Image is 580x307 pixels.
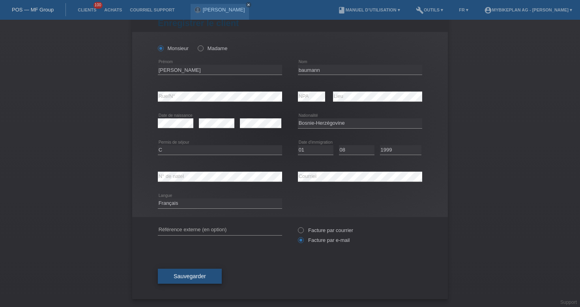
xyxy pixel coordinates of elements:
i: account_circle [484,6,492,14]
label: Facture par courrier [298,227,353,233]
i: build [416,6,424,14]
h1: Enregistrer le client [158,18,422,28]
a: FR ▾ [455,7,472,12]
label: Monsieur [158,45,189,51]
a: Courriel Support [126,7,178,12]
a: Clients [74,7,100,12]
label: Facture par e-mail [298,237,350,243]
input: Facture par e-mail [298,237,303,247]
input: Monsieur [158,45,163,51]
label: Madame [198,45,227,51]
a: POS — MF Group [12,7,54,13]
a: close [246,2,251,7]
a: [PERSON_NAME] [203,7,245,13]
span: 100 [94,2,103,9]
a: account_circleMybikeplan AG - [PERSON_NAME] ▾ [480,7,576,12]
input: Madame [198,45,203,51]
span: Sauvegarder [174,273,206,279]
a: bookManuel d’utilisation ▾ [334,7,404,12]
button: Sauvegarder [158,269,222,284]
i: book [338,6,346,14]
a: Support [560,300,577,305]
a: Achats [100,7,126,12]
a: buildOutils ▾ [412,7,447,12]
input: Facture par courrier [298,227,303,237]
i: close [247,3,251,7]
